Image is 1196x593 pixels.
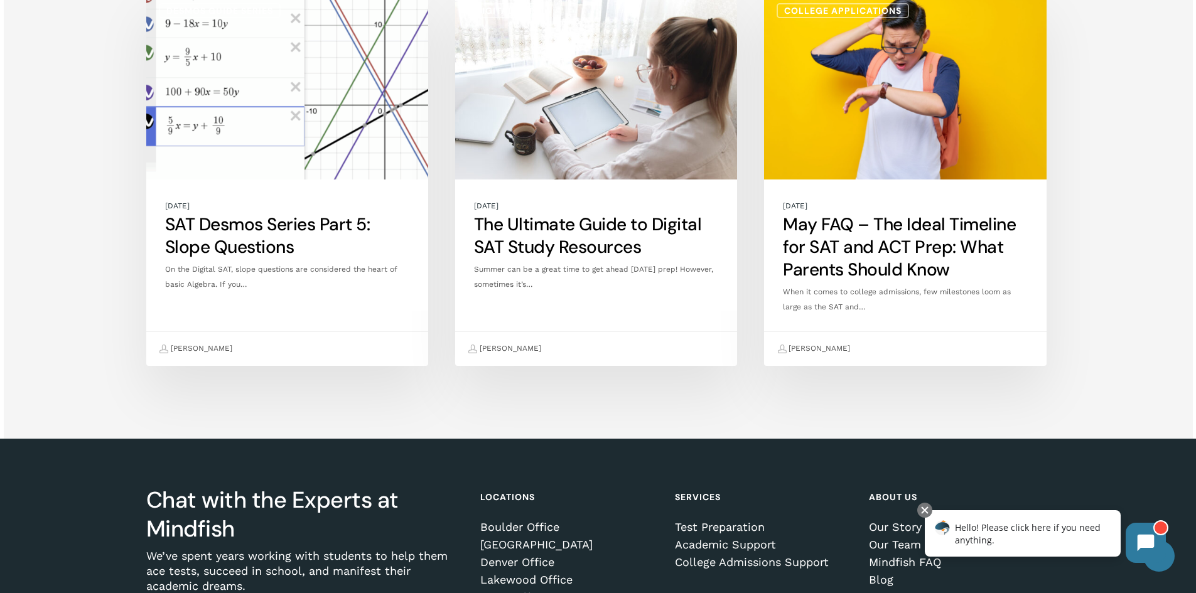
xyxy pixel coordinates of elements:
a: Our Story [869,521,1045,533]
a: Digital SAT [468,3,541,18]
h3: Chat with the Experts at Mindfish [146,486,463,543]
h4: Services [675,486,851,508]
a: [PERSON_NAME] [777,338,850,360]
a: Lakewood Office [480,574,657,586]
h4: Locations [480,486,657,508]
a: Test Preparation [675,521,851,533]
a: Our Team [869,538,1045,551]
a: [PERSON_NAME] [159,338,232,360]
a: [PERSON_NAME] [468,338,541,360]
a: Boulder Office [480,521,657,533]
a: Academic Support [675,538,851,551]
a: [GEOGRAPHIC_DATA] [480,538,657,551]
a: Desmos Guide Series [159,3,281,18]
a: Blog [869,574,1045,586]
a: Denver Office [480,556,657,569]
a: College Applications [777,3,909,18]
a: Mindfish FAQ [869,556,1045,569]
h4: About Us [869,486,1045,508]
iframe: Chatbot [912,500,1178,575]
a: College Admissions Support [675,556,851,569]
